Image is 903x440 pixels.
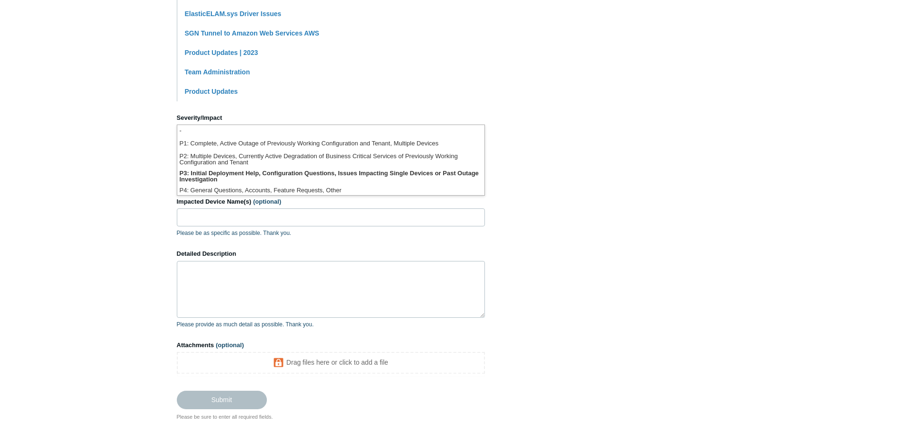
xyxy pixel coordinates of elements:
[185,68,250,76] a: Team Administration
[185,88,238,95] a: Product Updates
[177,138,484,151] li: P1: Complete, Active Outage of Previously Working Configuration and Tenant, Multiple Devices
[216,341,244,349] span: (optional)
[177,113,485,123] label: Severity/Impact
[177,341,485,350] label: Attachments
[185,49,258,56] a: Product Updates | 2023
[177,197,485,207] label: Impacted Device Name(s)
[177,413,485,421] div: Please be sure to enter all required fields.
[177,151,484,168] li: P2: Multiple Devices, Currently Active Degradation of Business Critical Services of Previously Wo...
[177,320,485,329] p: Please provide as much detail as possible. Thank you.
[185,10,282,18] a: ElasticELAM.sys Driver Issues
[177,249,485,259] label: Detailed Description
[177,168,484,185] li: P3: Initial Deployment Help, Configuration Questions, Issues Impacting Single Devices or Past Out...
[177,125,484,138] li: -
[177,391,267,409] input: Submit
[253,198,281,205] span: (optional)
[177,229,485,237] p: Please be as specific as possible. Thank you.
[177,185,484,198] li: P4: General Questions, Accounts, Feature Requests, Other
[185,29,319,37] a: SGN Tunnel to Amazon Web Services AWS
